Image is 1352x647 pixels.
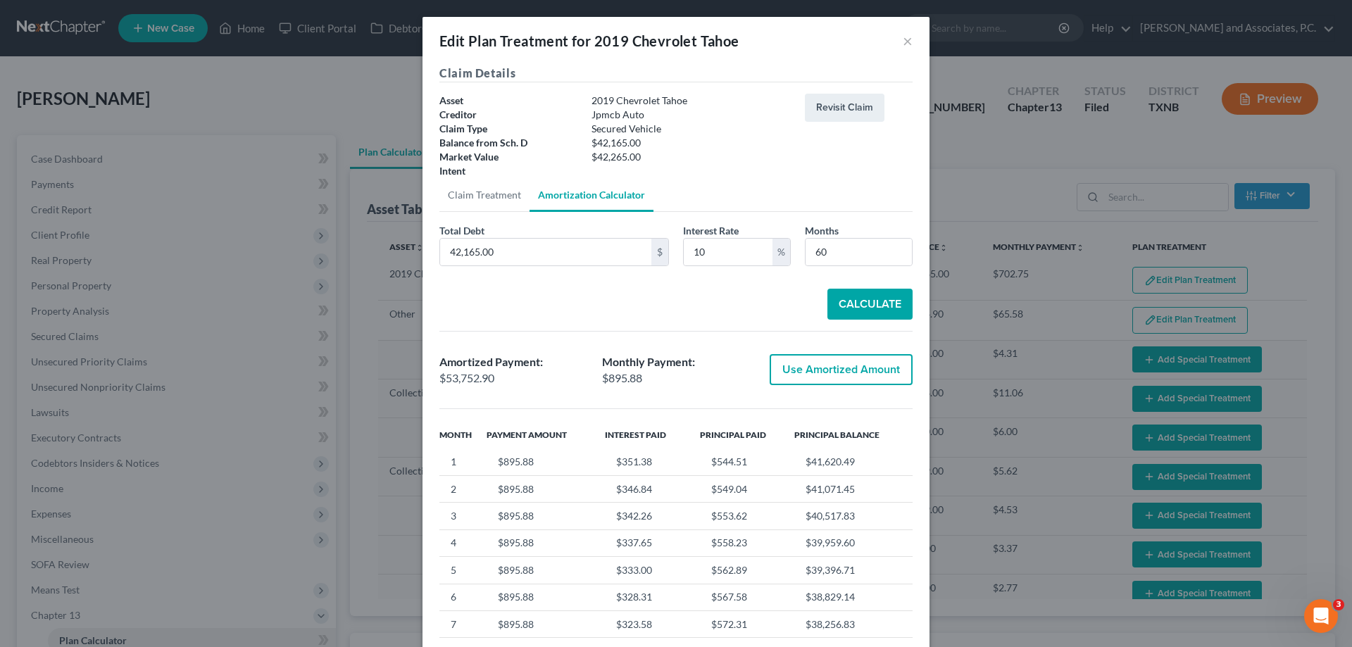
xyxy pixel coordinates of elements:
[487,557,605,584] td: $895.88
[805,223,839,238] label: Months
[700,420,794,448] th: Principal Paid
[651,239,668,265] div: $
[683,223,739,238] label: Interest Rate
[605,420,699,448] th: Interest Paid
[439,448,487,475] td: 1
[602,370,751,387] div: $895.88
[439,65,913,82] h5: Claim Details
[700,584,794,610] td: $567.58
[602,354,751,370] div: Monthly Payment:
[1333,599,1344,610] span: 3
[794,529,913,556] td: $39,959.60
[700,610,794,637] td: $572.31
[487,584,605,610] td: $895.88
[432,122,584,136] div: Claim Type
[439,354,588,370] div: Amortized Payment:
[700,475,794,502] td: $549.04
[605,503,699,529] td: $342.26
[487,475,605,502] td: $895.88
[794,557,913,584] td: $39,396.71
[605,610,699,637] td: $323.58
[770,354,913,385] button: Use Amortized Amount
[432,108,584,122] div: Creditor
[584,108,798,122] div: Jpmcb Auto
[772,239,790,265] div: %
[432,164,584,178] div: Intent
[432,94,584,108] div: Asset
[487,529,605,556] td: $895.88
[700,503,794,529] td: $553.62
[605,529,699,556] td: $337.65
[903,32,913,49] button: ×
[605,584,699,610] td: $328.31
[700,557,794,584] td: $562.89
[439,610,487,637] td: 7
[794,610,913,637] td: $38,256.83
[794,503,913,529] td: $40,517.83
[794,448,913,475] td: $41,620.49
[439,584,487,610] td: 6
[794,420,913,448] th: Principal Balance
[439,370,588,387] div: $53,752.90
[439,31,739,51] div: Edit Plan Treatment for 2019 Chevrolet Tahoe
[439,529,487,556] td: 4
[487,420,605,448] th: Payment Amount
[805,94,884,122] button: Revisit Claim
[439,223,484,238] label: Total Debt
[605,448,699,475] td: $351.38
[605,557,699,584] td: $333.00
[700,529,794,556] td: $558.23
[439,557,487,584] td: 5
[432,136,584,150] div: Balance from Sch. D
[439,503,487,529] td: 3
[487,503,605,529] td: $895.88
[1304,599,1338,633] iframe: Intercom live chat
[605,475,699,502] td: $346.84
[794,584,913,610] td: $38,829.14
[487,610,605,637] td: $895.88
[439,420,487,448] th: Month
[827,289,913,320] button: Calculate
[806,239,912,265] input: 60
[684,239,772,265] input: 5
[439,475,487,502] td: 2
[440,239,651,265] input: 10,000.00
[584,94,798,108] div: 2019 Chevrolet Tahoe
[530,178,653,212] a: Amortization Calculator
[439,178,530,212] a: Claim Treatment
[700,448,794,475] td: $544.51
[584,122,798,136] div: Secured Vehicle
[584,136,798,150] div: $42,165.00
[794,475,913,502] td: $41,071.45
[432,150,584,164] div: Market Value
[584,150,798,164] div: $42,265.00
[487,448,605,475] td: $895.88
